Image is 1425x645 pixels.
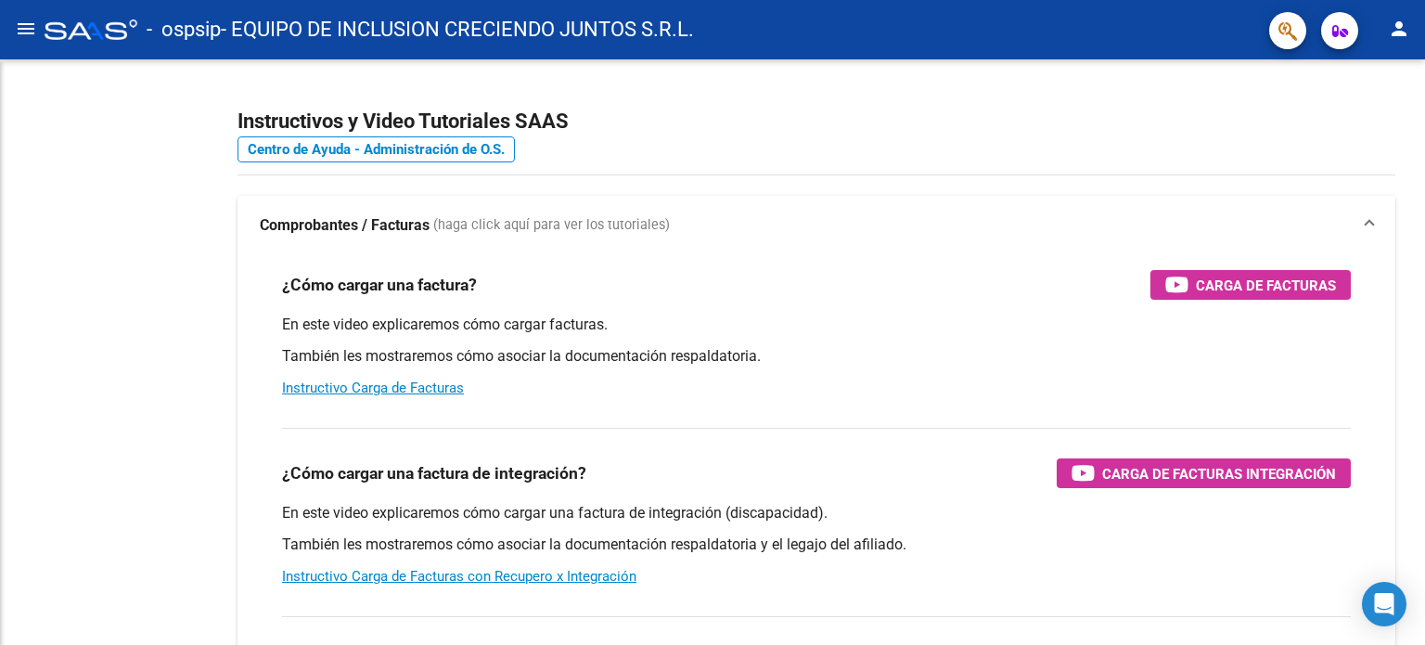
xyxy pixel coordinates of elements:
[1102,462,1336,485] span: Carga de Facturas Integración
[237,196,1395,255] mat-expansion-panel-header: Comprobantes / Facturas (haga click aquí para ver los tutoriales)
[237,136,515,162] a: Centro de Ayuda - Administración de O.S.
[282,568,636,585] a: Instructivo Carga de Facturas con Recupero x Integración
[1057,458,1351,488] button: Carga de Facturas Integración
[260,215,430,236] strong: Comprobantes / Facturas
[1362,582,1406,626] div: Open Intercom Messenger
[1196,274,1336,297] span: Carga de Facturas
[282,460,586,486] h3: ¿Cómo cargar una factura de integración?
[282,503,1351,523] p: En este video explicaremos cómo cargar una factura de integración (discapacidad).
[221,9,694,50] span: - EQUIPO DE INCLUSION CRECIENDO JUNTOS S.R.L.
[15,18,37,40] mat-icon: menu
[282,380,464,396] a: Instructivo Carga de Facturas
[282,346,1351,367] p: También les mostraremos cómo asociar la documentación respaldatoria.
[1388,18,1410,40] mat-icon: person
[237,104,1395,139] h2: Instructivos y Video Tutoriales SAAS
[433,215,670,236] span: (haga click aquí para ver los tutoriales)
[1150,270,1351,300] button: Carga de Facturas
[147,9,221,50] span: - ospsip
[282,535,1351,555] p: También les mostraremos cómo asociar la documentación respaldatoria y el legajo del afiliado.
[282,272,477,298] h3: ¿Cómo cargar una factura?
[282,315,1351,335] p: En este video explicaremos cómo cargar facturas.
